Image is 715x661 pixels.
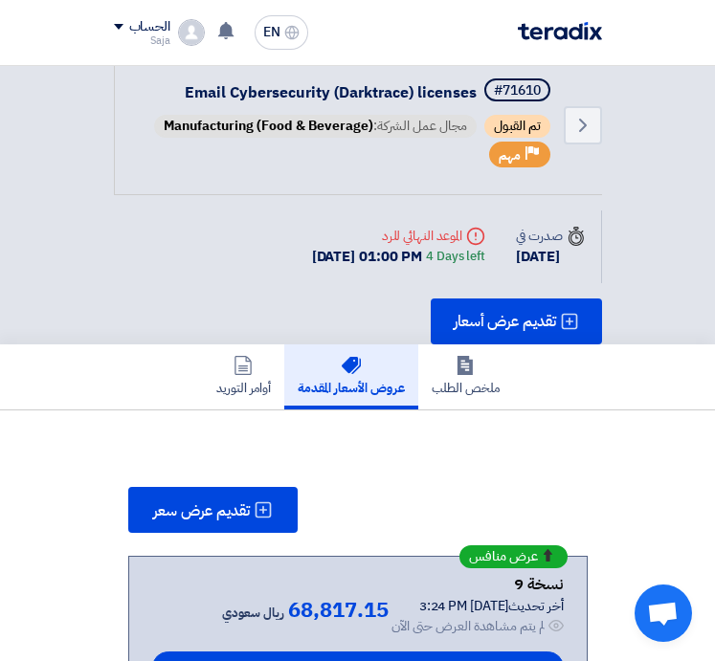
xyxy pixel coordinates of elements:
[391,616,545,636] div: لم يتم مشاهدة العرض حتى الآن
[185,81,477,104] span: Email Cybersecurity (Darktrace) licenses
[312,246,485,268] div: [DATE] 01:00 PM
[431,298,602,344] div: تقديم عرض أسعار
[635,584,692,642] div: Open chat
[255,15,308,50] button: EN
[432,356,500,397] h5: ملخص الطلب
[484,115,550,138] span: تم القبول
[391,596,564,616] div: أخر تحديث [DATE] 3:24 PM
[494,84,541,98] div: #71610
[129,19,170,35] div: الحساب
[284,344,418,409] a: عروض الأسعار المقدمة
[222,602,284,625] span: ريال سعودي
[288,599,388,622] span: 68,817.15
[114,35,170,46] div: Saja
[153,503,250,518] span: تقديم عرض سعر
[518,22,602,40] img: Teradix logo
[154,115,477,138] span: مجال عمل الشركة:
[150,78,554,105] h5: Email Cybersecurity (Darktrace) licenses
[391,572,564,597] div: نسخة 9
[469,550,538,563] span: عرض منافس
[426,247,485,266] div: 4 Days left
[499,146,521,165] span: مهم
[418,344,513,409] a: ملخص الطلب
[164,116,373,136] span: Manufacturing (Food & Beverage)
[203,344,284,409] a: أوامر التوريد
[516,226,585,246] div: صدرت في
[263,26,280,39] span: EN
[312,226,485,246] div: الموعد النهائي للرد
[516,246,585,268] div: [DATE]
[216,356,271,397] h5: أوامر التوريد
[178,19,205,46] img: profile_test.png
[128,487,298,533] button: تقديم عرض سعر
[298,356,405,397] h5: عروض الأسعار المقدمة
